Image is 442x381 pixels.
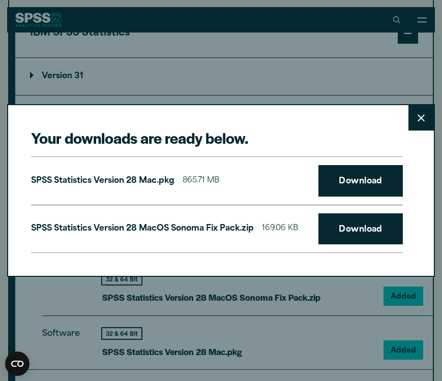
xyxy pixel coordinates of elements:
span: 865.71 MB [183,174,219,188]
h2: Your downloads are ready below. [31,128,403,148]
a: Download [318,165,403,197]
a: Download [318,213,403,245]
button: Open CMP widget [5,352,30,376]
p: SPSS Statistics Version 28 Mac.pkg [31,174,174,188]
p: SPSS Statistics Version 28 MacOS Sonoma Fix Pack.zip [31,221,254,236]
span: 169.06 KB [262,221,298,236]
